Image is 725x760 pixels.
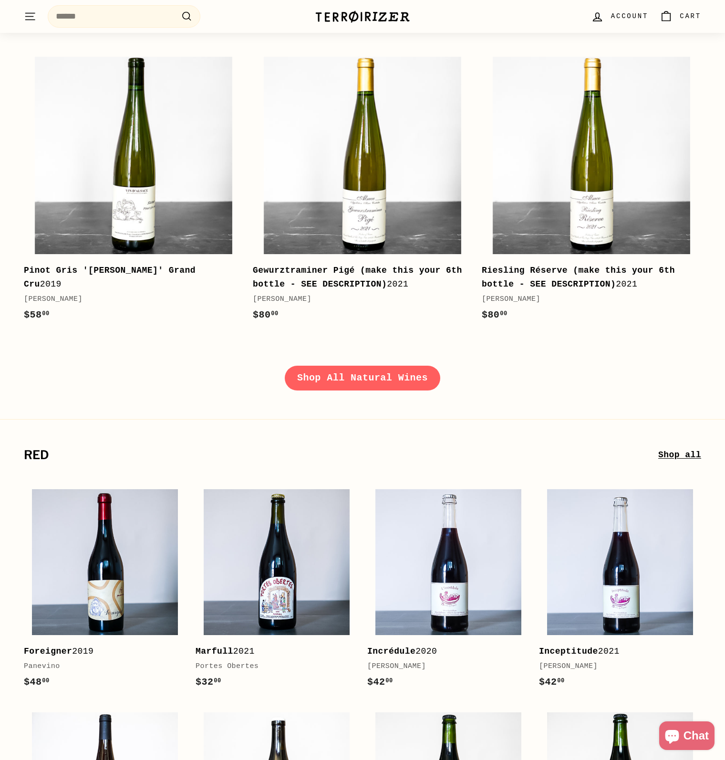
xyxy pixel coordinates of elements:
a: Gewurztraminer Pigé (make this your 6th bottle - SEE DESCRIPTION)2021[PERSON_NAME] [253,46,472,332]
b: Foreigner [24,647,72,656]
span: Account [611,11,648,21]
div: 2021 [253,264,463,291]
div: [PERSON_NAME] [367,661,520,672]
span: $80 [482,309,507,320]
div: 2021 [539,645,692,658]
sup: 00 [385,678,393,684]
div: 2021 [196,645,348,658]
a: Incrédule2020[PERSON_NAME] [367,481,529,699]
b: Riesling Réserve (make this your 6th bottle - SEE DESCRIPTION) [482,266,675,289]
div: [PERSON_NAME] [253,294,463,305]
a: Pinot Gris '[PERSON_NAME]' Grand Cru2019[PERSON_NAME] [24,46,243,332]
div: Portes Obertes [196,661,348,672]
div: [PERSON_NAME] [482,294,692,305]
sup: 00 [214,678,221,684]
b: Inceptitude [539,647,598,656]
sup: 00 [557,678,564,684]
a: Foreigner2019Panevino [24,481,186,699]
div: [PERSON_NAME] [24,294,234,305]
span: $80 [253,309,279,320]
a: Inceptitude2021[PERSON_NAME] [539,481,701,699]
a: Shop All Natural Wines [285,366,440,390]
sup: 00 [42,678,49,684]
div: Panevino [24,661,176,672]
span: $42 [367,677,393,688]
div: 2020 [367,645,520,658]
span: $48 [24,677,50,688]
span: $42 [539,677,565,688]
div: 2019 [24,645,176,658]
b: Pinot Gris '[PERSON_NAME]' Grand Cru [24,266,196,289]
b: Gewurztraminer Pigé (make this your 6th bottle - SEE DESCRIPTION) [253,266,462,289]
span: Cart [680,11,701,21]
div: 2019 [24,264,234,291]
span: $58 [24,309,50,320]
sup: 00 [42,310,49,317]
sup: 00 [500,310,507,317]
b: Marfull [196,647,233,656]
a: Account [585,2,654,31]
span: $32 [196,677,221,688]
div: 2021 [482,264,692,291]
h2: Red [24,449,658,462]
a: Marfull2021Portes Obertes [196,481,358,699]
a: Riesling Réserve (make this your 6th bottle - SEE DESCRIPTION)2021[PERSON_NAME] [482,46,701,332]
a: Shop all [658,448,701,462]
sup: 00 [271,310,278,317]
inbox-online-store-chat: Shopify online store chat [656,721,717,752]
a: Cart [654,2,707,31]
b: Incrédule [367,647,415,656]
div: [PERSON_NAME] [539,661,692,672]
